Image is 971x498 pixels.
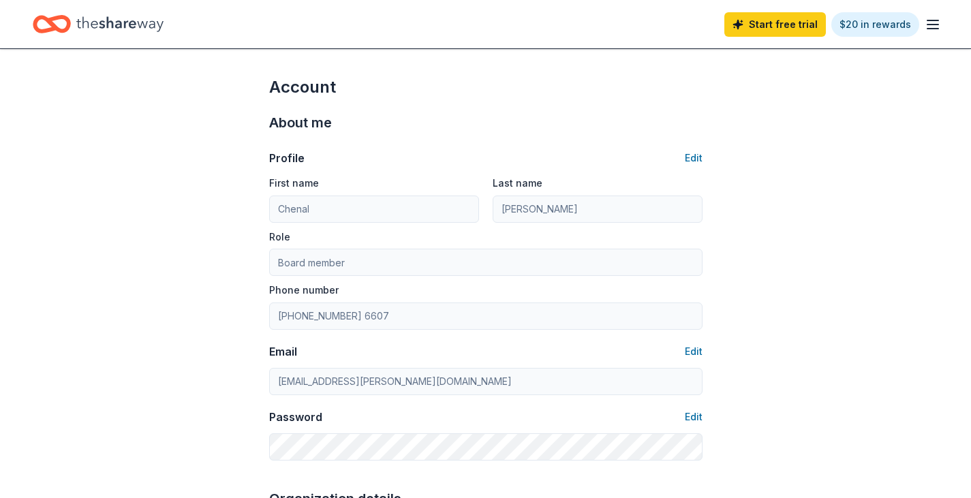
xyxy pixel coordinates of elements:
[724,12,826,37] a: Start free trial
[269,76,703,98] div: Account
[269,409,322,425] div: Password
[269,150,305,166] div: Profile
[269,176,319,190] label: First name
[685,409,703,425] button: Edit
[831,12,919,37] a: $20 in rewards
[493,176,542,190] label: Last name
[33,8,164,40] a: Home
[269,343,297,360] div: Email
[269,283,339,297] label: Phone number
[269,230,290,244] label: Role
[685,343,703,360] button: Edit
[269,112,703,134] div: About me
[685,150,703,166] button: Edit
